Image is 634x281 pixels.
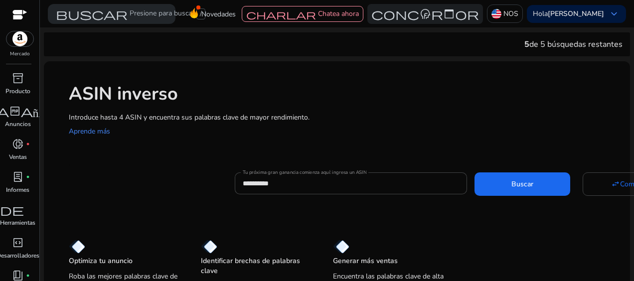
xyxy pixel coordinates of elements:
[367,4,483,24] button: concentrador
[69,256,133,266] p: Optimiza tu anuncio
[524,39,529,50] span: 5
[12,171,24,183] span: lab_profile
[6,185,29,194] p: Informes
[511,179,533,189] span: Buscar
[5,120,31,129] p: Anuncios
[201,5,236,23] span: Novedades
[12,138,24,150] span: donut_small
[608,8,620,20] span: keyboard_arrow_down
[26,274,30,278] span: fiber_manual_record
[26,175,30,179] span: fiber_manual_record
[533,10,604,17] p: Hola
[333,240,349,254] img: diamond.svg
[69,83,620,105] h1: ASIN inverso
[548,9,604,18] b: [PERSON_NAME]
[26,142,30,146] span: fiber_manual_record
[69,127,110,136] a: Aprende más
[56,8,128,20] span: buscar
[475,172,570,195] button: Buscar
[503,5,518,22] p: NOS
[5,87,30,96] p: Producto
[333,256,398,266] p: Generar más ventas
[243,169,366,176] mat-label: Tu próxima gran ganancia comienza aquí: ingresa un ASIN
[69,240,85,254] img: diamond.svg
[12,72,24,84] span: inventory_2
[69,112,620,123] p: Introduce hasta 4 ASIN y encuentra sus palabras clave de mayor rendimiento.
[246,9,316,19] span: charlar
[318,9,359,18] span: Chatea ahora
[524,38,623,50] div: de 5 búsquedas restantes
[201,256,313,276] p: Identificar brechas de palabras clave
[201,240,217,254] img: diamond.svg
[611,179,620,188] mat-icon: swap_horiz
[6,31,33,46] img: amazon.svg
[9,152,27,161] p: Ventas
[371,8,479,20] span: concentrador
[130,8,194,19] font: Presione para buscar
[491,9,501,19] img: us.svg
[10,50,30,58] p: Mercado
[242,6,363,22] button: charlarChatea ahora
[12,237,24,249] span: code_blocks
